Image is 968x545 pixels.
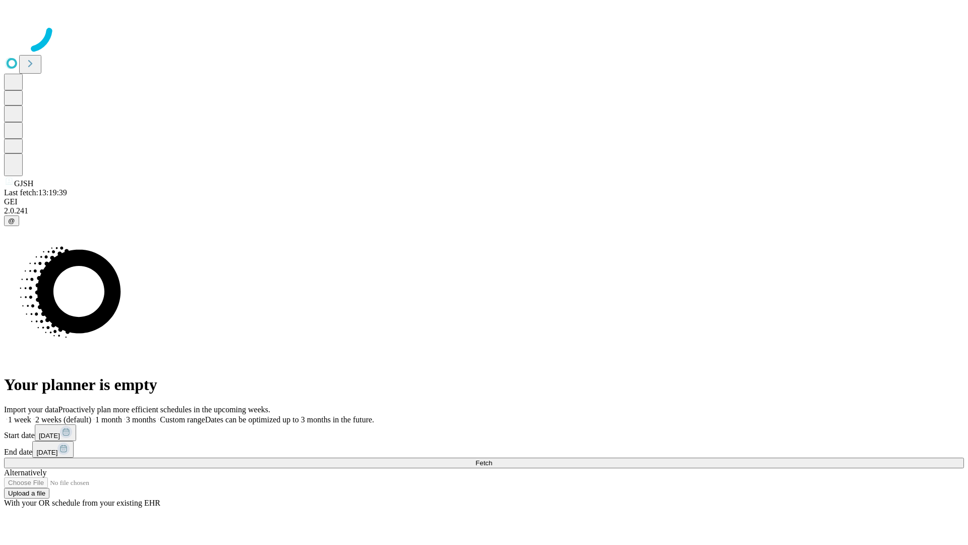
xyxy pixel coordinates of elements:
[8,217,15,225] span: @
[126,415,156,424] span: 3 months
[4,468,46,477] span: Alternatively
[4,458,964,468] button: Fetch
[205,415,374,424] span: Dates can be optimized up to 3 months in the future.
[8,415,31,424] span: 1 week
[4,441,964,458] div: End date
[14,179,33,188] span: GJSH
[95,415,122,424] span: 1 month
[35,424,76,441] button: [DATE]
[32,441,74,458] button: [DATE]
[4,197,964,206] div: GEI
[4,499,160,507] span: With your OR schedule from your existing EHR
[475,459,492,467] span: Fetch
[58,405,270,414] span: Proactively plan more efficient schedules in the upcoming weeks.
[4,215,19,226] button: @
[4,424,964,441] div: Start date
[4,206,964,215] div: 2.0.241
[4,405,58,414] span: Import your data
[35,415,91,424] span: 2 weeks (default)
[39,432,60,440] span: [DATE]
[4,488,49,499] button: Upload a file
[4,188,67,197] span: Last fetch: 13:19:39
[160,415,205,424] span: Custom range
[36,449,57,456] span: [DATE]
[4,375,964,394] h1: Your planner is empty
